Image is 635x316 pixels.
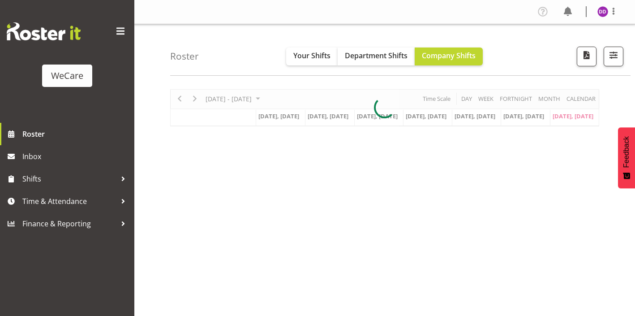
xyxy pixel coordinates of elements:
span: Shifts [22,172,116,186]
span: Your Shifts [293,51,330,61]
button: Download a PDF of the roster according to the set date range. [577,47,596,66]
button: Company Shifts [415,48,483,65]
button: Feedback - Show survey [618,127,635,188]
span: Finance & Reporting [22,217,116,230]
button: Department Shifts [338,48,415,65]
h4: Roster [170,51,199,61]
span: Feedback [622,136,631,168]
img: Rosterit website logo [7,22,81,40]
div: WeCare [51,69,83,82]
button: Your Shifts [286,48,338,65]
span: Roster [22,127,130,141]
img: demi-dumitrean10946.jpg [597,6,608,17]
span: Time & Attendance [22,195,116,208]
span: Company Shifts [422,51,476,61]
span: Department Shifts [345,51,408,61]
span: Inbox [22,150,130,163]
button: Filter Shifts [604,47,623,66]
